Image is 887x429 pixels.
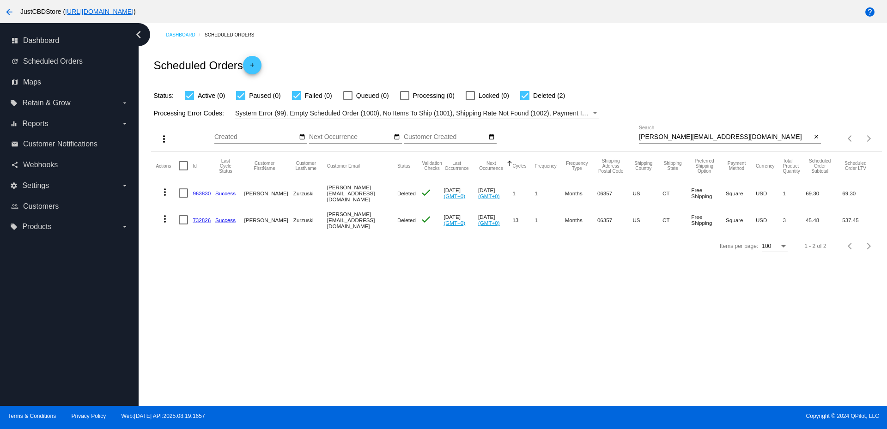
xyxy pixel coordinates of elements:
[11,137,128,151] a: email Customer Notifications
[153,92,174,99] span: Status:
[153,109,224,117] span: Processing Error Codes:
[478,206,512,233] mat-cell: [DATE]
[443,206,478,233] mat-cell: [DATE]
[11,161,18,169] i: share
[443,193,465,199] a: (GMT+0)
[22,99,70,107] span: Retain & Grow
[632,161,654,171] button: Change sorting for ShippingCountry
[356,90,389,101] span: Queued (0)
[156,152,179,180] mat-header-cell: Actions
[299,133,305,141] mat-icon: date_range
[842,206,877,233] mat-cell: 537.45
[166,28,205,42] a: Dashboard
[327,163,360,169] button: Change sorting for CustomerEmail
[420,152,444,180] mat-header-cell: Validation Checks
[512,206,535,233] mat-cell: 13
[244,161,285,171] button: Change sorting for CustomerFirstName
[11,157,128,172] a: share Webhooks
[131,27,146,42] i: chevron_left
[327,180,397,206] mat-cell: [PERSON_NAME][EMAIL_ADDRESS][DOMAIN_NAME]
[443,161,469,171] button: Change sorting for LastOccurrenceUtc
[632,206,662,233] mat-cell: US
[762,243,788,250] mat-select: Items per page:
[726,161,747,171] button: Change sorting for PaymentMethod.Type
[565,161,589,171] button: Change sorting for FrequencyType
[11,54,128,69] a: update Scheduled Orders
[327,206,397,233] mat-cell: [PERSON_NAME][EMAIL_ADDRESS][DOMAIN_NAME]
[22,120,48,128] span: Reports
[512,163,526,169] button: Change sorting for Cycles
[756,206,783,233] mat-cell: USD
[813,133,820,141] mat-icon: close
[811,133,821,142] button: Clear
[20,8,136,15] span: JustCBDStore ( )
[23,202,59,211] span: Customers
[597,180,633,206] mat-cell: 06357
[121,120,128,127] i: arrow_drop_down
[10,120,18,127] i: equalizer
[309,133,392,141] input: Next Occurrence
[842,161,869,171] button: Change sorting for LifetimeValue
[783,180,806,206] mat-cell: 1
[413,90,455,101] span: Processing (0)
[720,243,758,249] div: Items per page:
[249,90,280,101] span: Paused (0)
[205,28,262,42] a: Scheduled Orders
[11,37,18,44] i: dashboard
[841,129,860,148] button: Previous page
[65,8,134,15] a: [URL][DOMAIN_NAME]
[806,180,842,206] mat-cell: 69.30
[23,140,97,148] span: Customer Notifications
[215,190,236,196] a: Success
[11,203,18,210] i: people_outline
[11,140,18,148] i: email
[121,223,128,230] i: arrow_drop_down
[662,206,691,233] mat-cell: CT
[122,413,205,419] a: Web:[DATE] API:2025.08.19.1657
[23,36,59,45] span: Dashboard
[860,129,878,148] button: Next page
[691,180,726,206] mat-cell: Free Shipping
[215,217,236,223] a: Success
[22,181,49,190] span: Settings
[10,223,18,230] i: local_offer
[597,158,625,174] button: Change sorting for ShippingPostcode
[158,133,170,145] mat-icon: more_vert
[691,206,726,233] mat-cell: Free Shipping
[842,180,877,206] mat-cell: 69.30
[762,243,771,249] span: 100
[121,182,128,189] i: arrow_drop_down
[305,90,332,101] span: Failed (0)
[639,133,811,141] input: Search
[443,220,465,226] a: (GMT+0)
[397,163,410,169] button: Change sorting for Status
[235,108,599,119] mat-select: Filter by Processing Error Codes
[244,180,293,206] mat-cell: [PERSON_NAME]
[397,190,416,196] span: Deleted
[159,187,170,198] mat-icon: more_vert
[121,99,128,107] i: arrow_drop_down
[478,180,512,206] mat-cell: [DATE]
[804,243,826,249] div: 1 - 2 of 2
[72,413,106,419] a: Privacy Policy
[198,90,225,101] span: Active (0)
[247,62,258,73] mat-icon: add
[632,180,662,206] mat-cell: US
[535,206,565,233] mat-cell: 1
[293,206,327,233] mat-cell: Zurzuski
[4,6,15,18] mat-icon: arrow_back
[565,206,597,233] mat-cell: Months
[443,180,478,206] mat-cell: [DATE]
[478,161,504,171] button: Change sorting for NextOccurrenceUtc
[806,158,834,174] button: Change sorting for Subtotal
[293,180,327,206] mat-cell: Zurzuski
[10,99,18,107] i: local_offer
[420,214,431,225] mat-icon: check
[860,237,878,255] button: Next page
[193,163,196,169] button: Change sorting for Id
[535,180,565,206] mat-cell: 1
[756,163,775,169] button: Change sorting for CurrencyIso
[394,133,400,141] mat-icon: date_range
[11,58,18,65] i: update
[864,6,875,18] mat-icon: help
